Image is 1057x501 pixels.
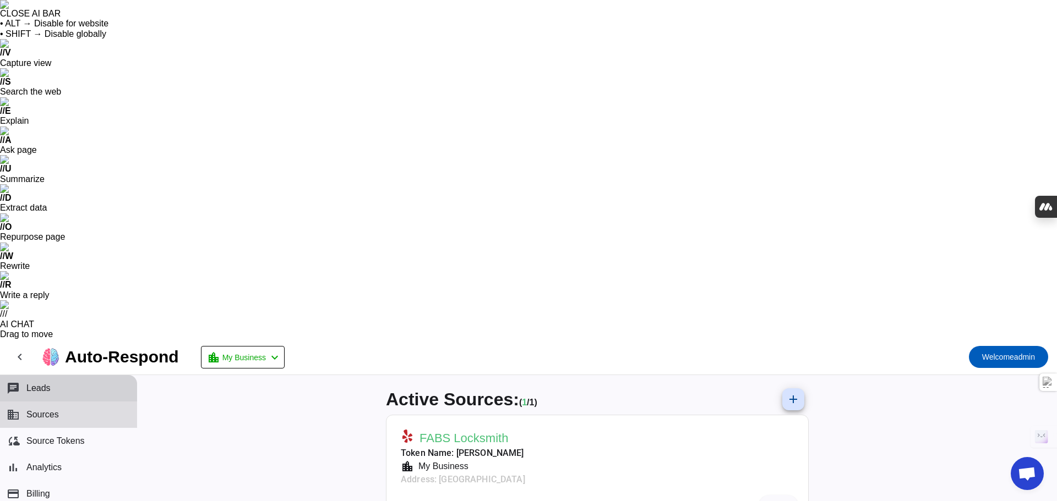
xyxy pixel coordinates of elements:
span: Total [530,398,537,407]
div: Auto-Respond [65,349,179,365]
mat-icon: add [787,393,800,406]
span: admin [982,349,1035,365]
span: Leads [26,383,51,393]
span: Welcome [982,353,1014,361]
span: My Business [222,350,266,365]
mat-icon: business [7,408,20,421]
span: / [527,398,529,407]
div: My Business [414,460,468,473]
mat-icon: chevron_left [268,351,281,364]
mat-card-subtitle: Token Name: [PERSON_NAME] [401,447,525,460]
mat-icon: location_city [207,351,220,364]
span: Analytics [26,463,62,472]
mat-icon: chevron_left [13,350,26,364]
button: Welcomeadmin [969,346,1048,368]
span: FABS Locksmith [419,431,508,446]
span: Source Tokens [26,436,85,446]
span: Billing [26,489,50,499]
mat-icon: payment [7,487,20,500]
div: Open chat [1011,457,1044,490]
span: Active Sources: [386,389,519,409]
mat-icon: chat [7,382,20,395]
span: ( [519,398,522,407]
img: logo [42,348,59,366]
span: Working [522,398,527,407]
button: My Business [201,346,285,368]
mat-icon: cloud_sync [7,434,20,448]
mat-icon: location_city [401,460,414,473]
mat-icon: bar_chart [7,461,20,474]
span: Sources [26,410,59,420]
mat-card-subtitle: Address: [GEOGRAPHIC_DATA] [401,473,525,486]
